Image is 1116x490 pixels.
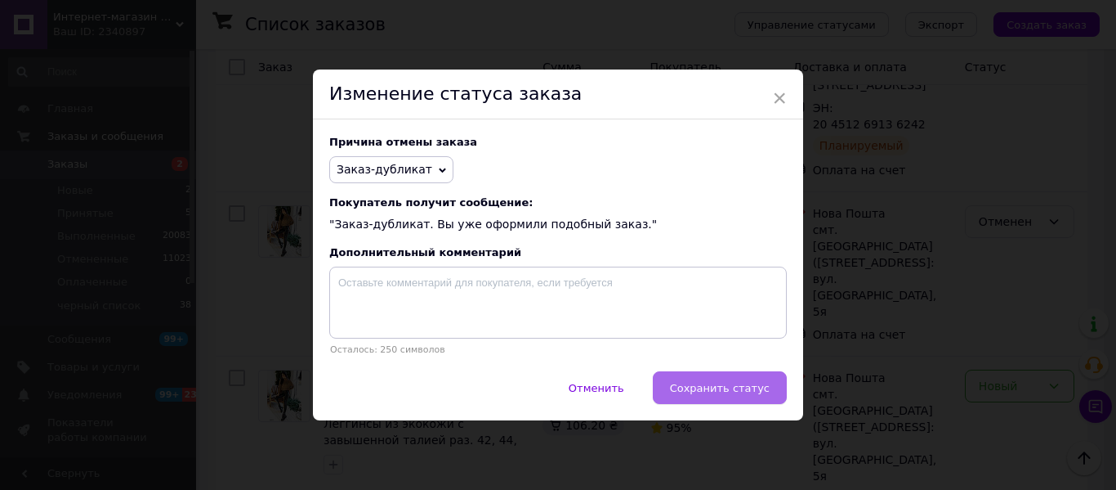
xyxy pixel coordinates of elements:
div: Причина отмены заказа [329,136,787,148]
div: "Заказ-дубликат. Вы уже оформили подобный заказ." [329,196,787,233]
span: Отменить [569,382,624,394]
div: Изменение статуса заказа [313,70,803,119]
span: × [772,84,787,112]
span: Заказ-дубликат [337,163,432,176]
button: Сохранить статус [653,371,787,404]
div: Дополнительный комментарий [329,246,787,258]
p: Осталось: 250 символов [329,344,787,355]
button: Отменить [551,371,641,404]
span: Сохранить статус [670,382,770,394]
span: Покупатель получит сообщение: [329,196,787,209]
